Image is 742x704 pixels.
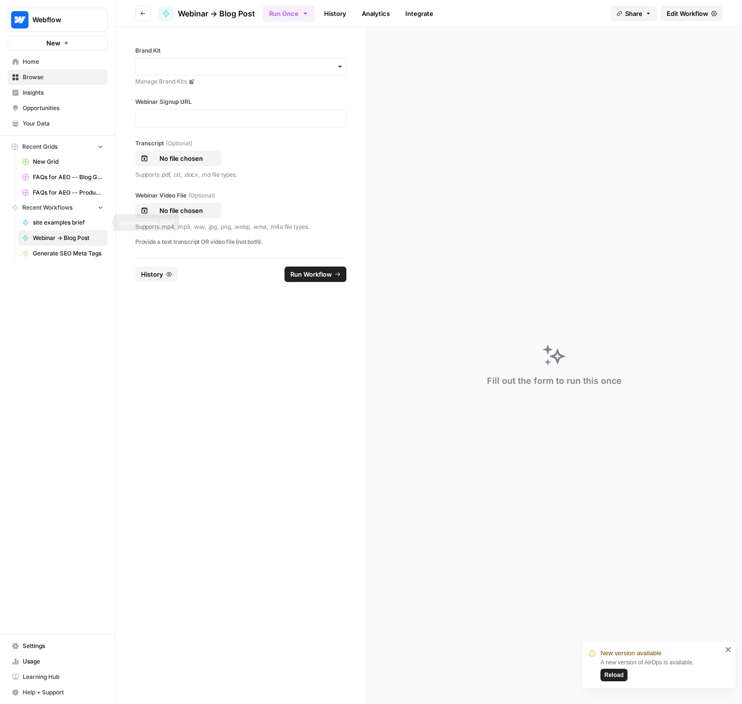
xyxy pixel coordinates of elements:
[166,139,192,148] span: (Optional)
[135,139,346,148] label: Transcript
[23,688,103,697] span: Help + Support
[33,157,103,166] span: New Grid
[135,222,346,232] p: Supports .mp4, .mp3, .wav, .jpg, .png, .webp, .wma, .m4a file types.
[611,6,657,21] button: Share
[8,100,108,116] a: Opportunities
[46,38,60,48] span: New
[135,151,221,166] button: No file chosen
[18,215,108,230] a: site examples brief
[33,218,103,227] span: site examples brief
[625,9,642,18] span: Share
[487,374,622,388] div: Fill out the form to run this once
[318,6,352,21] a: History
[18,185,108,200] a: FAQs for AEO -- Product/Features Pages Grid
[8,638,108,654] a: Settings
[661,6,723,21] a: Edit Workflow
[135,170,346,180] p: Supports .pdf, .txt, .docx, .md file types.
[23,88,103,97] span: Insights
[33,173,103,182] span: FAQs for AEO -- Blog Grid
[158,6,255,21] a: Webinar -> Blog Post
[290,269,332,279] span: Run Workflow
[135,238,263,245] strong: Provide a text transcript OR video file (not both).
[23,657,103,666] span: Usage
[8,200,108,215] button: Recent Workflows
[23,104,103,113] span: Opportunities
[285,267,346,282] button: Run Workflow
[135,203,221,218] button: No file chosen
[178,8,255,19] span: Webinar -> Blog Post
[356,6,396,21] a: Analytics
[22,203,72,212] span: Recent Workflows
[263,5,314,22] button: Run Once
[23,73,103,82] span: Browse
[600,648,661,658] span: New version available
[23,57,103,66] span: Home
[18,230,108,246] a: Webinar -> Blog Post
[8,116,108,131] a: Your Data
[135,98,346,106] label: Webinar Signup URL
[33,249,103,258] span: Generate SEO Meta Tags
[8,140,108,154] button: Recent Grids
[33,234,103,242] span: Webinar -> Blog Post
[18,169,108,185] a: FAQs for AEO -- Blog Grid
[23,642,103,650] span: Settings
[600,669,628,681] button: Reload
[135,46,346,55] label: Brand Kit
[8,685,108,700] button: Help + Support
[8,36,108,50] button: New
[150,154,212,163] p: No file chosen
[22,142,57,151] span: Recent Grids
[23,119,103,128] span: Your Data
[8,85,108,100] a: Insights
[188,191,215,200] span: (Optional)
[11,11,29,28] img: Webflow Logo
[8,54,108,70] a: Home
[32,15,91,25] span: Webflow
[8,8,108,32] button: Workspace: Webflow
[18,154,108,169] a: New Grid
[8,70,108,85] a: Browse
[135,191,346,200] label: Webinar Video File
[135,267,178,282] button: History
[18,246,108,261] a: Generate SEO Meta Tags
[135,77,346,86] a: Manage Brand Kits
[141,269,163,279] span: History
[23,673,103,681] span: Learning Hub
[8,669,108,685] a: Learning Hub
[400,6,439,21] a: Integrate
[725,646,732,653] button: close
[33,188,103,197] span: FAQs for AEO -- Product/Features Pages Grid
[600,658,722,681] div: A new version of AirOps is available.
[150,206,212,215] p: No file chosen
[667,9,708,18] span: Edit Workflow
[8,654,108,669] a: Usage
[604,671,624,679] span: Reload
